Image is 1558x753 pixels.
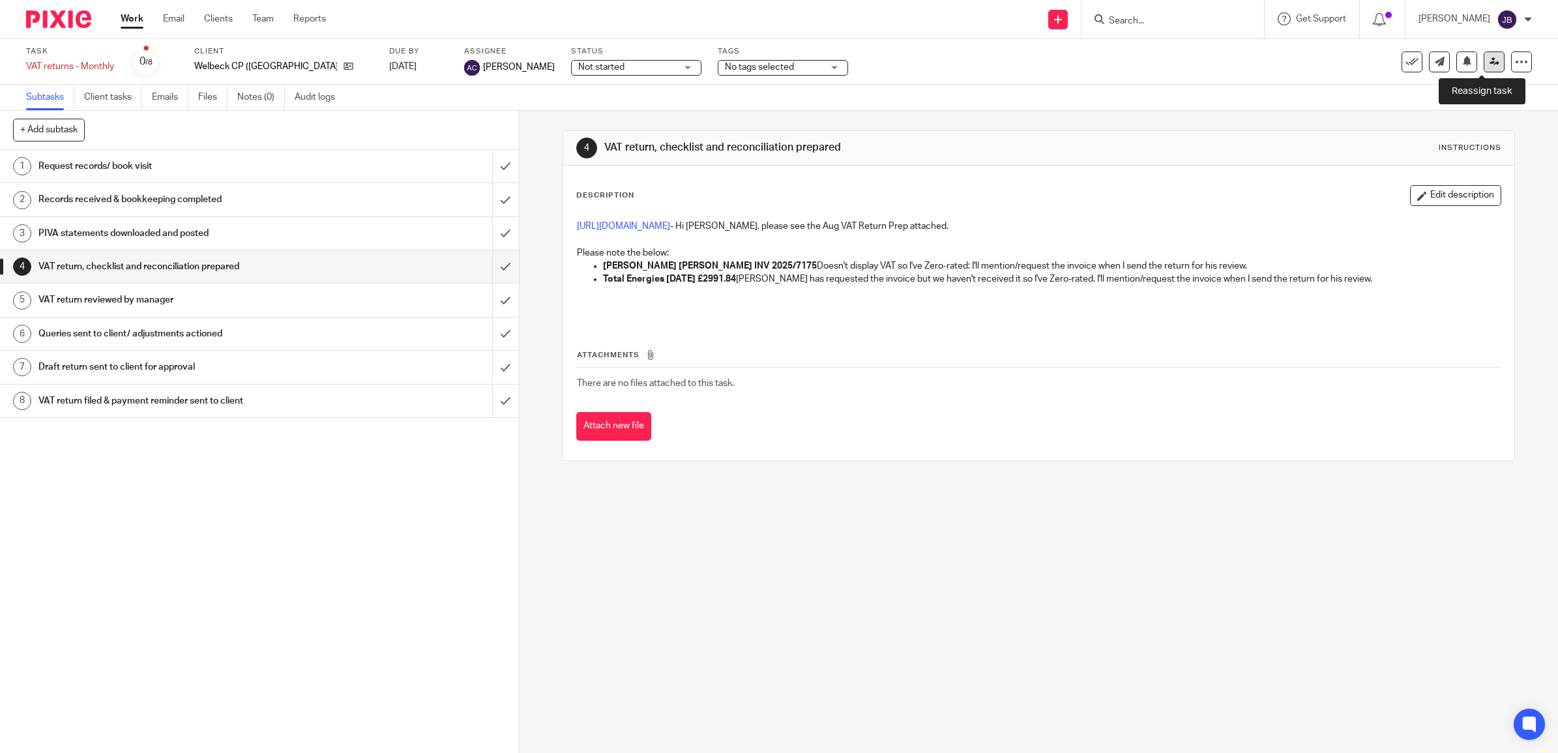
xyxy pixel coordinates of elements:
p: Doesn't display VAT so I've Zero-rated: I'll mention/request the invoice when I send the return f... [603,259,1501,273]
h1: VAT return filed & payment reminder sent to client [38,391,332,411]
a: Reports [293,12,326,25]
span: [DATE] [389,62,417,71]
label: Task [26,46,114,57]
p: [PERSON_NAME] [1418,12,1490,25]
p: - Hi [PERSON_NAME], please see the Aug VAT Return Prep attached. [577,220,1501,233]
label: Status [571,46,701,57]
div: 6 [13,325,31,343]
span: Not started [578,63,625,72]
h1: Records received & bookkeeping completed [38,190,332,209]
label: Assignee [464,46,555,57]
p: Description [576,190,634,201]
label: Tags [718,46,848,57]
div: 8 [13,392,31,410]
h1: VAT return reviewed by manager [38,290,332,310]
a: Work [121,12,143,25]
a: Team [252,12,274,25]
a: Email [163,12,184,25]
img: Pixie [26,10,91,28]
a: Audit logs [295,85,345,110]
a: Subtasks [26,85,74,110]
p: [PERSON_NAME] has requested the invoice but we haven't received it so I've Zero-rated. I'll menti... [603,273,1501,286]
div: VAT returns - Monthly [26,60,114,73]
h1: Request records/ book visit [38,156,332,176]
strong: Total Energies [DATE] £2991.84 [603,274,736,284]
div: 7 [13,358,31,376]
span: No tags selected [725,63,794,72]
a: Emails [152,85,188,110]
span: [PERSON_NAME] [483,61,555,74]
a: Notes (0) [237,85,285,110]
img: svg%3E [464,60,480,76]
div: 1 [13,157,31,175]
img: svg%3E [1497,9,1518,30]
a: Client tasks [84,85,142,110]
span: Get Support [1296,14,1346,23]
label: Client [194,46,373,57]
div: 4 [576,138,597,158]
h1: VAT return, checklist and reconciliation prepared [38,257,332,276]
h1: PIVA statements downloaded and posted [38,224,332,243]
span: Attachments [577,351,639,359]
h1: VAT return, checklist and reconciliation prepared [604,141,1066,155]
input: Search [1108,16,1225,27]
strong: [PERSON_NAME] [PERSON_NAME] INV 2025/7175 [603,261,817,271]
p: Welbeck CP ([GEOGRAPHIC_DATA]) Ltd [194,60,337,73]
button: + Add subtask [13,119,85,141]
div: 2 [13,191,31,209]
button: Attach new file [576,412,651,441]
div: 0 [140,54,153,69]
h1: Draft return sent to client for approval [38,357,332,377]
h1: Queries sent to client/ adjustments actioned [38,324,332,344]
a: [URL][DOMAIN_NAME] [577,222,670,231]
p: Please note the below: [577,246,1501,259]
div: 5 [13,291,31,310]
div: 4 [13,258,31,276]
label: Due by [389,46,448,57]
a: Files [198,85,228,110]
div: Instructions [1439,143,1501,153]
a: Clients [204,12,233,25]
small: /8 [145,59,153,66]
span: There are no files attached to this task. [577,379,734,388]
button: Edit description [1410,185,1501,206]
div: 3 [13,224,31,243]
